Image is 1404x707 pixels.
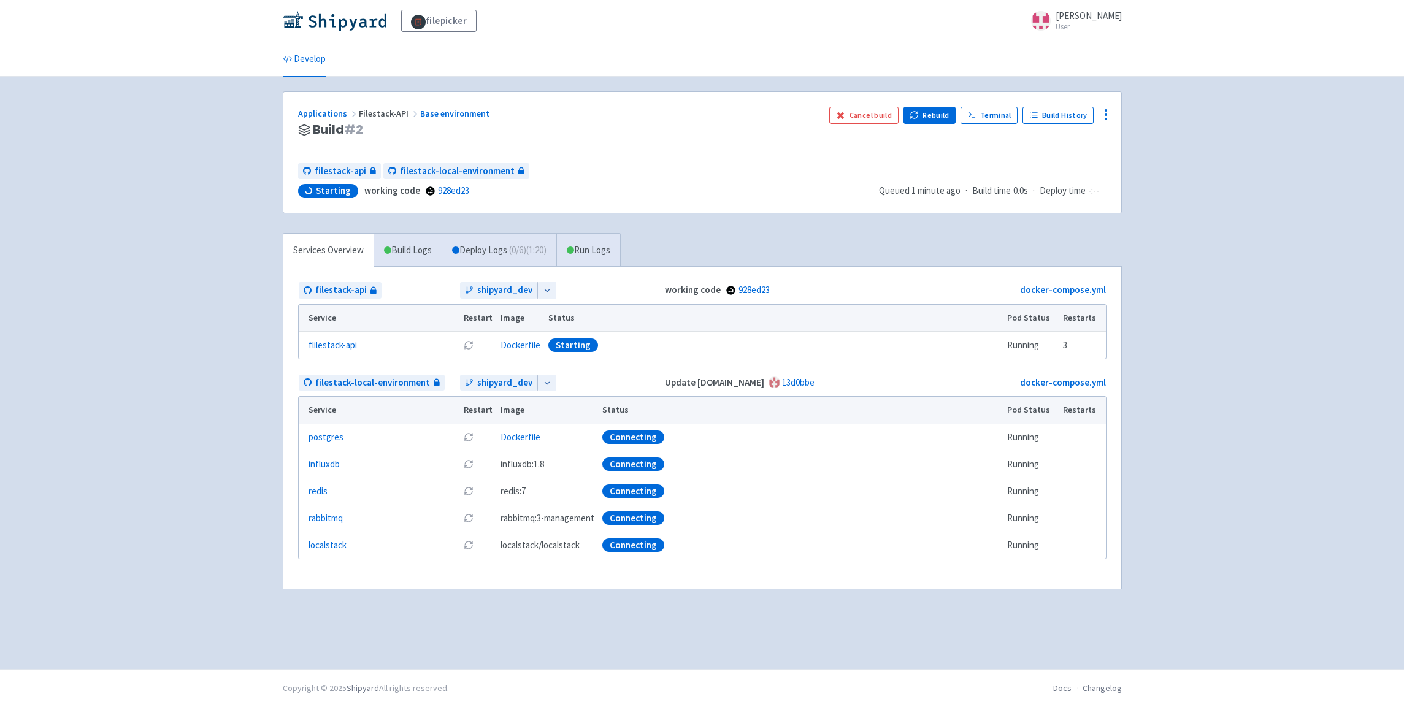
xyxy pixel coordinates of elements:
[309,338,357,353] a: flilestack-api
[438,185,469,196] a: 928ed23
[1059,397,1105,424] th: Restarts
[1003,332,1059,359] td: Running
[477,283,532,297] span: shipyard_dev
[420,108,491,119] a: Base environment
[460,305,497,332] th: Restart
[315,376,430,390] span: filestack-local-environment
[556,234,620,267] a: Run Logs
[464,459,474,469] button: Restart pod
[879,185,961,196] span: Queued
[602,511,664,525] div: Connecting
[460,397,497,424] th: Restart
[501,511,594,525] span: rabbitmq:3-management
[344,121,363,138] span: # 2
[1088,184,1099,198] span: -:--
[309,511,343,525] a: rabbitmq
[1003,478,1059,505] td: Running
[1040,184,1086,198] span: Deploy time
[782,376,815,388] a: 13d0bbe
[442,234,556,267] a: Deploy Logs (0/6)(1:20)
[1003,505,1059,532] td: Running
[1003,305,1059,332] th: Pod Status
[460,282,537,299] a: shipyard_dev
[501,431,540,443] a: Dockerfile
[602,538,664,552] div: Connecting
[1013,184,1028,198] span: 0.0s
[738,284,770,296] a: 928ed23
[464,540,474,550] button: Restart pod
[1022,107,1094,124] a: Build History
[298,163,381,180] a: filestack-api
[383,163,529,180] a: filestack-local-environment
[961,107,1018,124] a: Terminal
[911,185,961,196] time: 1 minute ago
[313,123,363,137] span: Build
[283,682,449,695] div: Copyright © 2025 All rights reserved.
[477,376,532,390] span: shipyard_dev
[602,457,664,471] div: Connecting
[464,486,474,496] button: Restart pod
[509,243,547,258] span: ( 0 / 6 ) (1:20)
[501,457,544,472] span: influxdb:1.8
[1056,23,1122,31] small: User
[602,430,664,444] div: Connecting
[309,457,340,472] a: influxdb
[1024,11,1122,31] a: [PERSON_NAME] User
[283,11,386,31] img: Shipyard logo
[359,108,420,119] span: Filestack-API
[1003,424,1059,451] td: Running
[496,397,598,424] th: Image
[309,430,343,445] a: postgres
[1020,376,1106,388] a: docker-compose.yml
[299,397,460,424] th: Service
[496,305,544,332] th: Image
[464,513,474,523] button: Restart pod
[829,107,899,124] button: Cancel build
[401,10,477,32] a: filepicker
[501,538,580,552] span: localstack/localstack
[298,108,359,119] a: Applications
[1053,682,1072,694] a: Docs
[464,340,474,350] button: Restart pod
[315,164,366,178] span: filestack-api
[316,185,351,197] span: Starting
[665,284,721,296] strong: working code
[879,184,1107,198] div: · ·
[972,184,1011,198] span: Build time
[501,339,540,351] a: Dockerfile
[309,538,347,552] a: localstack
[598,397,1003,424] th: Status
[548,338,598,352] div: Starting
[501,484,526,499] span: redis:7
[299,375,445,391] a: filestack-local-environment
[602,484,664,498] div: Connecting
[299,305,460,332] th: Service
[1059,305,1105,332] th: Restarts
[347,682,379,694] a: Shipyard
[309,484,328,499] a: redis
[464,432,474,442] button: Restart pod
[1083,682,1122,694] a: Changelog
[299,282,382,299] a: filestack-api
[374,234,442,267] a: Build Logs
[1056,10,1122,21] span: [PERSON_NAME]
[544,305,1003,332] th: Status
[460,375,537,391] a: shipyard_dev
[364,185,420,196] strong: working code
[1003,397,1059,424] th: Pod Status
[315,283,367,297] span: filestack-api
[903,107,956,124] button: Rebuild
[283,42,326,77] a: Develop
[283,234,374,267] a: Services Overview
[400,164,515,178] span: filestack-local-environment
[1003,451,1059,478] td: Running
[1003,532,1059,559] td: Running
[1020,284,1106,296] a: docker-compose.yml
[1059,332,1105,359] td: 3
[665,376,764,388] strong: Update [DOMAIN_NAME]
